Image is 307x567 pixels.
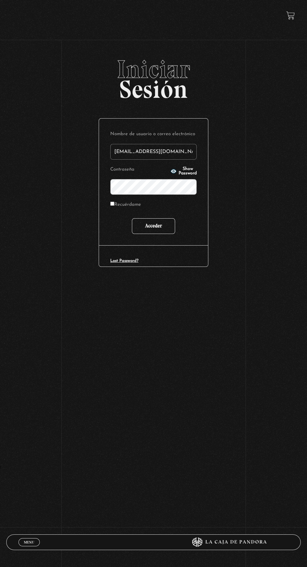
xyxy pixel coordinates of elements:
[170,167,197,176] button: Show Password
[110,202,114,206] input: Recuérdame
[110,130,197,139] label: Nombre de usuario o correo electrónico
[6,57,301,97] h2: Sesión
[286,11,295,20] a: View your shopping cart
[110,165,169,174] label: Contraseña
[110,200,141,209] label: Recuérdame
[6,57,301,82] span: Iniciar
[179,167,197,176] span: Show Password
[110,259,138,263] a: Lost Password?
[132,218,175,234] input: Acceder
